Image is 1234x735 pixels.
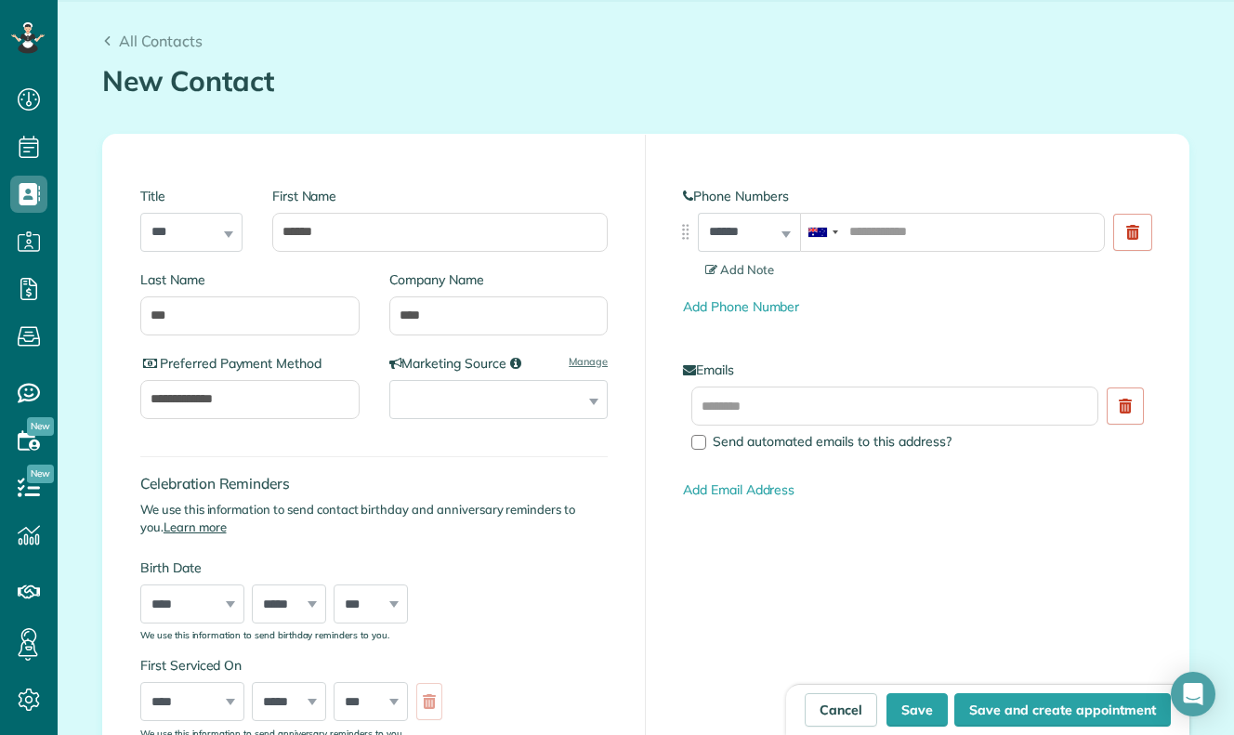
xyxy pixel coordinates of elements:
[954,693,1171,727] button: Save and create appointment
[140,270,360,289] label: Last Name
[140,629,389,640] sub: We use this information to send birthday reminders to you.
[140,501,608,536] p: We use this information to send contact birthday and anniversary reminders to you.
[705,262,774,277] span: Add Note
[140,187,243,205] label: Title
[119,32,203,50] span: All Contacts
[140,558,452,577] label: Birth Date
[102,66,1189,97] h1: New Contact
[676,222,695,242] img: drag_indicator-119b368615184ecde3eda3c64c821f6cf29d3e2b97b89ee44bc31753036683e5.png
[569,354,608,369] a: Manage
[683,481,794,498] a: Add Email Address
[1171,672,1215,716] div: Open Intercom Messenger
[27,465,54,483] span: New
[140,656,452,675] label: First Serviced On
[272,187,608,205] label: First Name
[102,30,203,52] a: All Contacts
[140,354,360,373] label: Preferred Payment Method
[683,361,1151,379] label: Emails
[140,476,608,492] h4: Celebration Reminders
[27,417,54,436] span: New
[805,693,877,727] a: Cancel
[683,187,1151,205] label: Phone Numbers
[713,433,952,450] span: Send automated emails to this address?
[886,693,948,727] button: Save
[164,519,227,534] a: Learn more
[389,354,609,373] label: Marketing Source
[801,214,844,251] div: Australia: +61
[389,270,609,289] label: Company Name
[683,298,799,315] a: Add Phone Number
